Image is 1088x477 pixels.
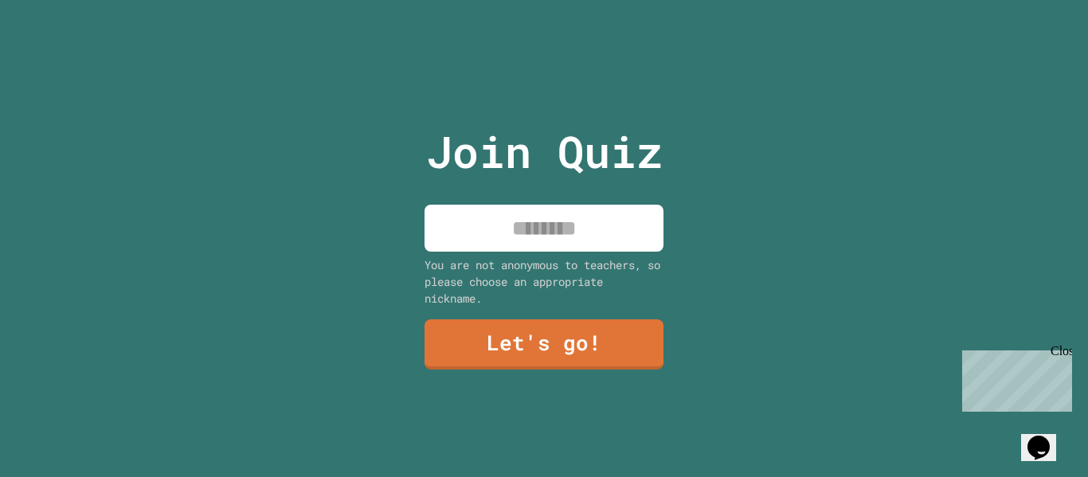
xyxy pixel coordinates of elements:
iframe: chat widget [956,344,1072,412]
div: You are not anonymous to teachers, so please choose an appropriate nickname. [425,256,663,307]
a: Let's go! [425,319,663,369]
iframe: chat widget [1021,413,1072,461]
div: Chat with us now!Close [6,6,110,101]
p: Join Quiz [426,119,663,185]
